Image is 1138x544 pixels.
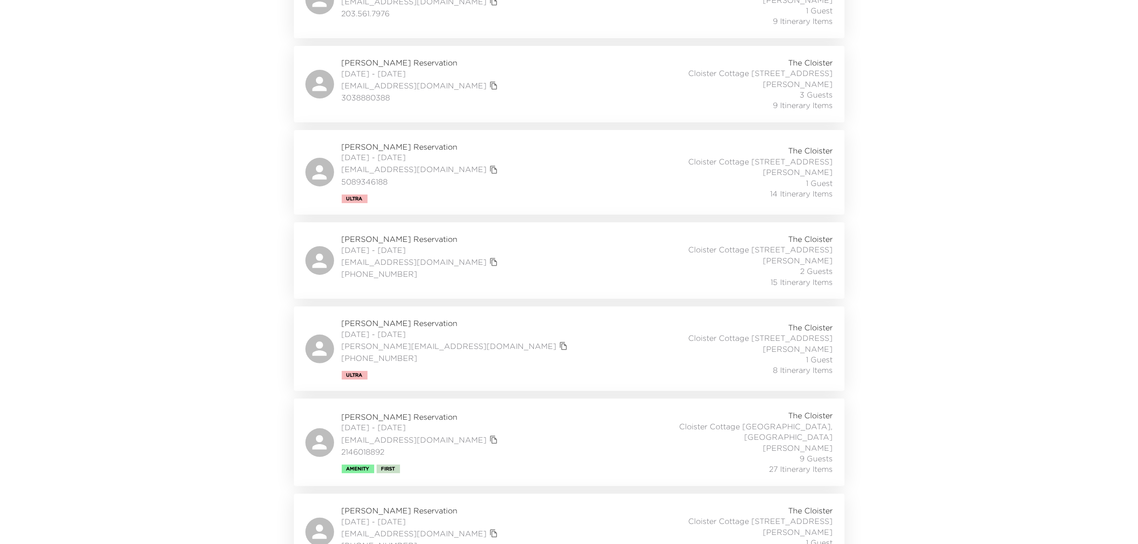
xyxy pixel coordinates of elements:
[487,163,500,176] button: copy primary member email
[342,318,570,328] span: [PERSON_NAME] Reservation
[770,464,833,474] span: 27 Itinerary Items
[773,365,833,375] span: 8 Itinerary Items
[342,92,500,103] span: 3038880388
[622,421,833,443] span: Cloister Cottage [GEOGRAPHIC_DATA], [GEOGRAPHIC_DATA]
[763,527,833,537] span: [PERSON_NAME]
[342,152,500,163] span: [DATE] - [DATE]
[294,46,845,122] a: [PERSON_NAME] Reservation[DATE] - [DATE][EMAIL_ADDRESS][DOMAIN_NAME]copy primary member email3038...
[381,466,395,472] span: First
[487,433,500,446] button: copy primary member email
[806,5,833,16] span: 1 Guest
[487,527,500,540] button: copy primary member email
[342,8,500,19] span: 203.561.7976
[763,255,833,266] span: [PERSON_NAME]
[342,257,487,267] a: [EMAIL_ADDRESS][DOMAIN_NAME]
[342,141,500,152] span: [PERSON_NAME] Reservation
[763,79,833,89] span: [PERSON_NAME]
[789,145,833,156] span: The Cloister
[806,354,833,365] span: 1 Guest
[789,57,833,68] span: The Cloister
[689,68,833,78] span: Cloister Cottage [STREET_ADDRESS]
[789,234,833,244] span: The Cloister
[342,57,500,68] span: [PERSON_NAME] Reservation
[800,89,833,100] span: 3 Guests
[342,341,557,351] a: [PERSON_NAME][EMAIL_ADDRESS][DOMAIN_NAME]
[789,322,833,333] span: The Cloister
[342,435,487,445] a: [EMAIL_ADDRESS][DOMAIN_NAME]
[342,353,570,363] span: [PHONE_NUMBER]
[294,130,845,215] a: [PERSON_NAME] Reservation[DATE] - [DATE][EMAIL_ADDRESS][DOMAIN_NAME]copy primary member email5089...
[342,528,487,539] a: [EMAIL_ADDRESS][DOMAIN_NAME]
[773,16,833,26] span: 9 Itinerary Items
[342,234,500,244] span: [PERSON_NAME] Reservation
[773,100,833,110] span: 9 Itinerary Items
[347,196,363,202] span: Ultra
[763,344,833,354] span: [PERSON_NAME]
[689,333,833,343] span: Cloister Cottage [STREET_ADDRESS]
[689,516,833,526] span: Cloister Cottage [STREET_ADDRESS]
[689,156,833,167] span: Cloister Cottage [STREET_ADDRESS]
[689,244,833,255] span: Cloister Cottage [STREET_ADDRESS]
[347,372,363,378] span: Ultra
[342,412,500,422] span: [PERSON_NAME] Reservation
[487,79,500,92] button: copy primary member email
[763,167,833,177] span: [PERSON_NAME]
[342,422,500,433] span: [DATE] - [DATE]
[557,339,570,353] button: copy primary member email
[342,68,500,79] span: [DATE] - [DATE]
[806,178,833,188] span: 1 Guest
[800,453,833,464] span: 9 Guests
[342,269,500,279] span: [PHONE_NUMBER]
[294,399,845,486] a: [PERSON_NAME] Reservation[DATE] - [DATE][EMAIL_ADDRESS][DOMAIN_NAME]copy primary member email2146...
[342,329,570,339] span: [DATE] - [DATE]
[801,266,833,276] span: 2 Guests
[789,505,833,516] span: The Cloister
[294,222,845,299] a: [PERSON_NAME] Reservation[DATE] - [DATE][EMAIL_ADDRESS][DOMAIN_NAME]copy primary member email[PHO...
[487,255,500,269] button: copy primary member email
[771,277,833,287] span: 15 Itinerary Items
[342,516,500,527] span: [DATE] - [DATE]
[342,245,500,255] span: [DATE] - [DATE]
[294,306,845,391] a: [PERSON_NAME] Reservation[DATE] - [DATE][PERSON_NAME][EMAIL_ADDRESS][DOMAIN_NAME]copy primary mem...
[347,466,369,472] span: Amenity
[342,164,487,174] a: [EMAIL_ADDRESS][DOMAIN_NAME]
[342,446,500,457] span: 2146018892
[770,188,833,199] span: 14 Itinerary Items
[342,80,487,91] a: [EMAIL_ADDRESS][DOMAIN_NAME]
[342,505,500,516] span: [PERSON_NAME] Reservation
[789,410,833,421] span: The Cloister
[342,176,500,187] span: 5089346188
[763,443,833,453] span: [PERSON_NAME]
